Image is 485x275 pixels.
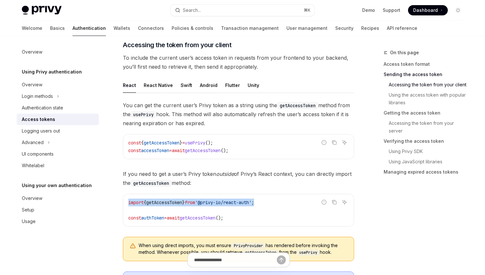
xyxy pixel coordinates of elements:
a: Welcome [22,21,42,36]
a: Verifying the access token [384,136,468,146]
div: Authentication state [22,104,63,112]
a: Using the access token with popular libraries [384,90,468,108]
code: usePrivy [131,111,156,118]
span: = [169,148,172,153]
button: Toggle dark mode [453,5,463,15]
div: Flutter [225,78,240,93]
span: (); [205,140,213,146]
button: Copy the contents from the code block [330,198,338,206]
a: API reference [387,21,417,36]
a: Dashboard [408,5,448,15]
a: Access token format [384,59,468,69]
span: usePrivy [185,140,205,146]
button: Report incorrect code [320,198,328,206]
button: Toggle Advanced section [17,137,99,148]
button: Toggle Login methods section [17,90,99,102]
span: '@privy-io/react-auth' [195,200,251,205]
span: { [144,200,146,205]
button: Report incorrect code [320,138,328,147]
a: User management [286,21,328,36]
a: Transaction management [221,21,279,36]
h5: Using your own authentication [22,182,92,189]
a: Access tokens [17,114,99,125]
code: usePrivy [297,249,320,256]
span: getAccessToken [180,215,216,221]
a: Basics [50,21,65,36]
div: Overview [22,48,42,56]
a: Whitelabel [17,160,99,171]
span: from [185,200,195,205]
a: Authentication state [17,102,99,114]
a: Wallets [114,21,130,36]
span: accessToken [141,148,169,153]
div: Advanced [22,139,44,146]
button: Ask AI [340,138,349,147]
span: import [128,200,144,205]
span: (); [216,215,223,221]
span: await [167,215,180,221]
div: Overview [22,81,42,89]
div: Search... [183,6,201,14]
a: Authentication [72,21,106,36]
span: ⌘ K [304,8,311,13]
button: Send message [277,255,286,264]
img: light logo [22,6,62,15]
div: React Native [144,78,173,93]
span: { [141,140,144,146]
span: If you need to get a user’s Privy token of Privy’s React context, you can directly import the met... [123,169,354,187]
a: Overview [17,46,99,58]
div: Login methods [22,92,53,100]
div: Access tokens [22,116,55,123]
span: getAccessToken [146,200,182,205]
span: const [128,140,141,146]
div: Overview [22,194,42,202]
code: getAccessToken [242,249,279,256]
a: Recipes [361,21,379,36]
a: Accessing the token from your client [384,80,468,90]
a: Policies & controls [172,21,213,36]
span: On this page [390,49,419,56]
div: Logging users out [22,127,60,135]
a: Getting the access token [384,108,468,118]
div: Usage [22,218,36,225]
a: Logging users out [17,125,99,137]
a: Connectors [138,21,164,36]
code: getAccessToken [131,180,172,187]
code: PrivyProvider [231,243,266,249]
code: getAccessToken [277,102,318,109]
div: React [123,78,136,93]
em: outside [216,171,234,177]
a: Setup [17,204,99,216]
a: Usage [17,216,99,227]
h5: Using Privy authentication [22,68,82,76]
span: = [182,140,185,146]
button: Open search [171,4,314,16]
div: Whitelabel [22,162,44,169]
span: } [180,140,182,146]
a: Security [335,21,353,36]
span: const [128,215,141,221]
a: Managing expired access tokens [384,167,468,177]
a: Using Privy SDK [384,146,468,157]
a: Sending the access token [384,69,468,80]
span: = [164,215,167,221]
span: const [128,148,141,153]
span: authToken [141,215,164,221]
span: ; [251,200,254,205]
button: Copy the contents from the code block [330,138,338,147]
svg: Warning [130,243,136,249]
span: You can get the current user’s Privy token as a string using the method from the hook. This metho... [123,101,354,128]
span: await [172,148,185,153]
input: Ask a question... [194,253,277,267]
span: (); [221,148,228,153]
a: UI components [17,148,99,160]
a: Accessing the token from your server [384,118,468,136]
span: getAccessToken [185,148,221,153]
div: UI components [22,150,54,158]
button: Ask AI [340,198,349,206]
div: Setup [22,206,34,214]
span: Dashboard [413,7,438,13]
a: Using JavaScript libraries [384,157,468,167]
div: Swift [181,78,192,93]
span: Accessing the token from your client [123,40,231,49]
